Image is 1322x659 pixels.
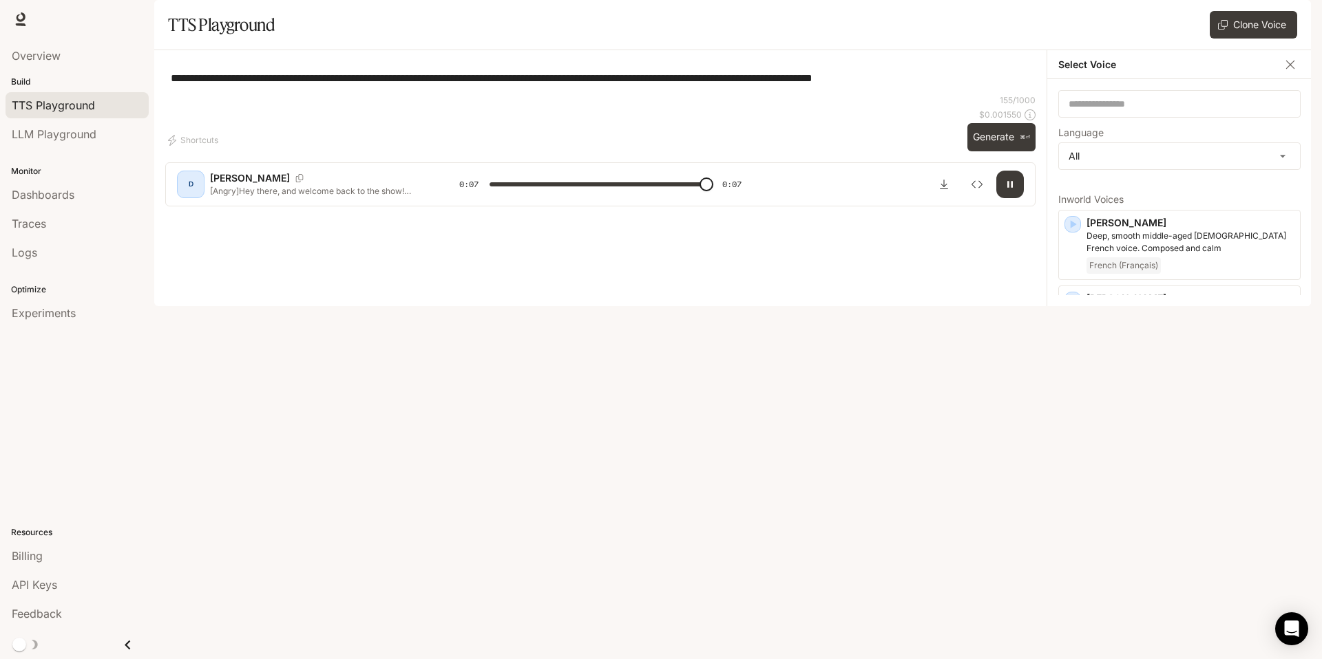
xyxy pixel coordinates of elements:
[1058,195,1301,204] p: Inworld Voices
[1020,133,1030,142] p: ⌘⏎
[1275,612,1308,645] div: Open Intercom Messenger
[1210,11,1297,39] button: Clone Voice
[168,11,275,39] h1: TTS Playground
[180,173,202,195] div: D
[290,174,309,182] button: Copy Voice ID
[1087,216,1294,230] p: [PERSON_NAME]
[1087,230,1294,255] p: Deep, smooth middle-aged male French voice. Composed and calm
[1000,94,1036,106] p: 155 / 1000
[1087,292,1294,305] p: [PERSON_NAME]
[979,109,1022,120] p: $ 0.001550
[1059,143,1300,169] div: All
[963,171,991,198] button: Inspect
[930,171,958,198] button: Download audio
[722,177,742,191] span: 0:07
[210,171,290,185] p: [PERSON_NAME]
[1058,128,1104,138] p: Language
[1087,257,1161,274] span: French (Français)
[967,123,1036,151] button: Generate⌘⏎
[210,185,426,197] p: [Angry]Hey there, and welcome back to the show! We've got a fascinating episode lined up [DATE], ...
[165,129,224,151] button: Shortcuts
[459,177,479,191] span: 0:07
